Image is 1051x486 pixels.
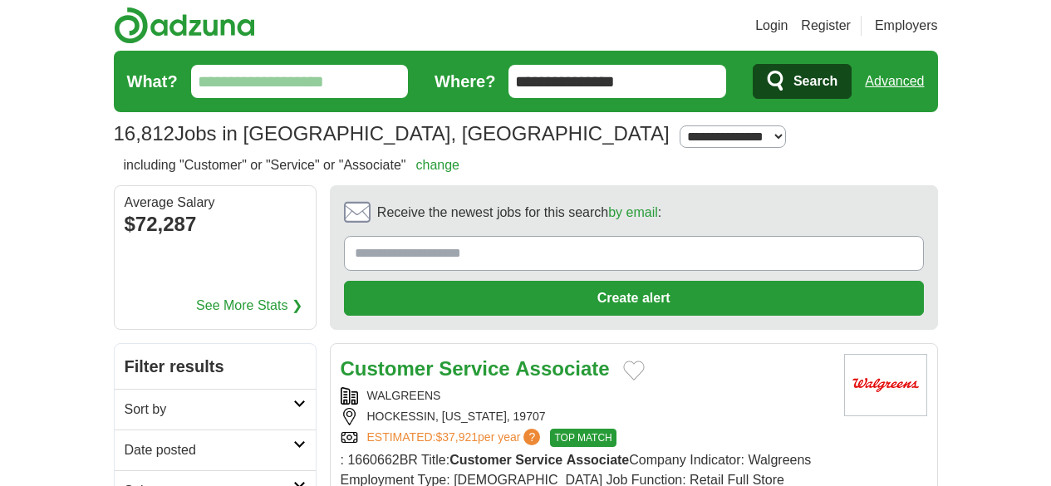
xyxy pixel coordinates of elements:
[755,16,788,36] a: Login
[439,357,509,380] strong: Service
[377,203,661,223] span: Receive the newest jobs for this search :
[115,389,316,430] a: Sort by
[114,122,670,145] h1: Jobs in [GEOGRAPHIC_DATA], [GEOGRAPHIC_DATA]
[125,196,306,209] div: Average Salary
[124,155,459,175] h2: including "Customer" or "Service" or "Associate"
[435,430,478,444] span: $37,921
[415,158,459,172] a: change
[114,7,255,44] img: Adzuna logo
[801,16,851,36] a: Register
[753,64,852,99] button: Search
[608,205,658,219] a: by email
[367,429,544,447] a: ESTIMATED:$37,921per year?
[125,209,306,239] div: $72,287
[125,400,293,420] h2: Sort by
[793,65,837,98] span: Search
[515,357,609,380] strong: Associate
[341,357,610,380] a: Customer Service Associate
[196,296,302,316] a: See More Stats ❯
[844,354,927,416] img: Walgreens logo
[115,430,316,470] a: Date posted
[125,440,293,460] h2: Date posted
[344,281,924,316] button: Create alert
[550,429,616,447] span: TOP MATCH
[341,357,434,380] strong: Customer
[875,16,938,36] a: Employers
[523,429,540,445] span: ?
[367,389,441,402] a: WALGREENS
[623,361,645,380] button: Add to favorite jobs
[865,65,924,98] a: Advanced
[115,344,316,389] h2: Filter results
[341,408,831,425] div: HOCKESSIN, [US_STATE], 19707
[435,69,495,94] label: Where?
[114,119,174,149] span: 16,812
[449,453,512,467] strong: Customer
[567,453,630,467] strong: Associate
[127,69,178,94] label: What?
[515,453,562,467] strong: Service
